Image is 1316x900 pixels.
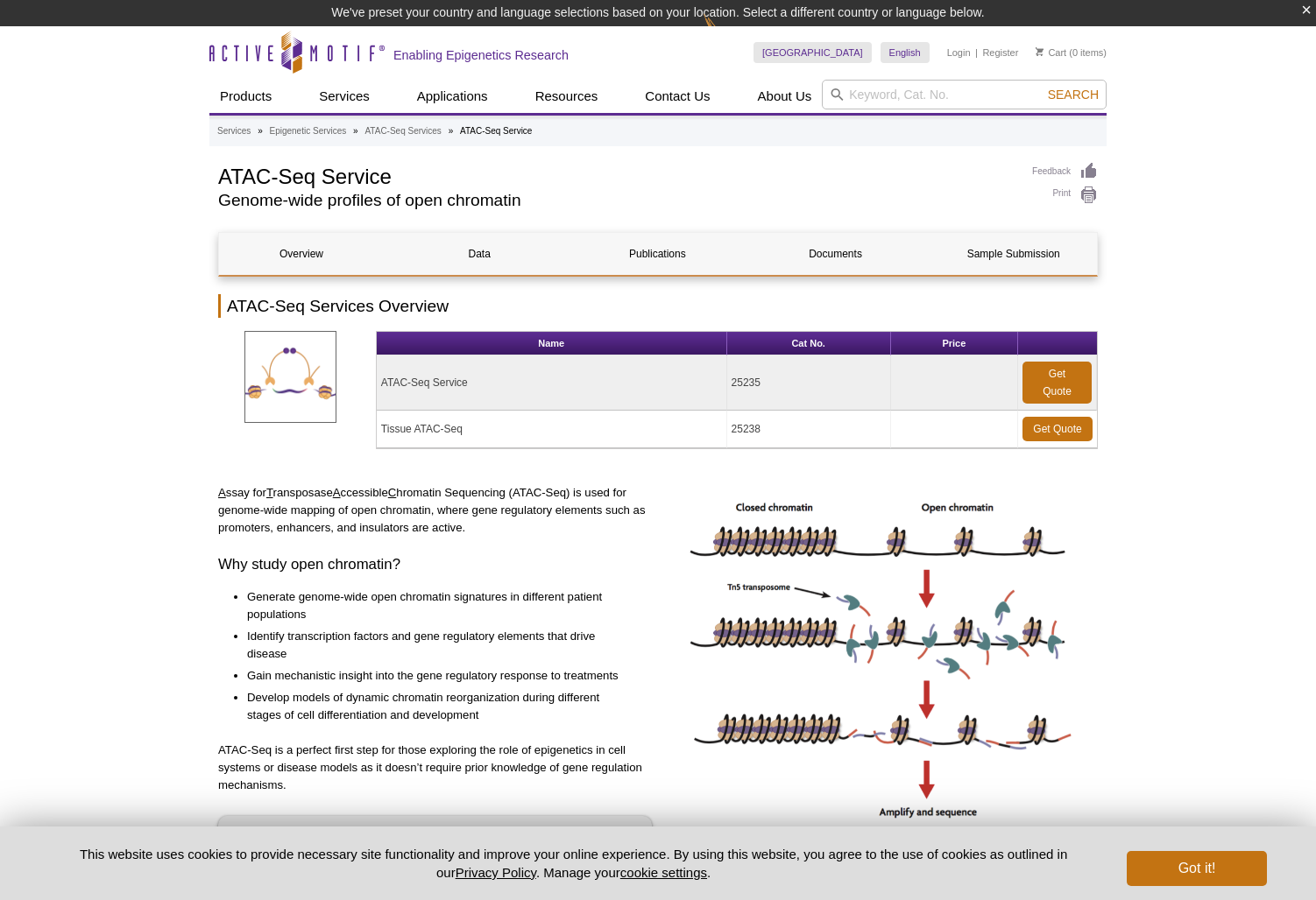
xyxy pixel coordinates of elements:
[1036,46,1066,59] a: Cart
[219,233,384,275] a: Overview
[218,162,1015,188] h1: ATAC-Seq Service
[377,411,727,448] td: Tissue ATAC-Seq
[247,628,634,663] li: Identify transcription factors and gene regulatory elements that drive disease
[393,47,569,63] h2: Enabling Epigenetics Research
[247,588,634,623] li: Generate genome-wide open chromatin signatures in different patient populations
[1043,87,1104,102] button: Search
[747,80,823,113] a: About Us
[218,294,1098,318] h2: ATAC-Seq Services Overview
[754,233,918,275] a: Documents
[947,46,971,59] a: Login
[634,80,720,113] a: Contact Us
[209,80,282,113] a: Products
[377,332,727,355] th: Name
[822,80,1107,109] input: Keyword, Cat. No.
[575,233,739,275] a: Publications
[891,332,1018,355] th: Price
[982,46,1018,59] a: Register
[1032,162,1098,181] a: Feedback
[704,13,750,54] img: Change Here
[1022,362,1092,404] a: Get Quote
[218,486,226,499] u: A
[1127,851,1267,886] button: Got it!
[218,554,652,575] h3: Why study open chromatin?
[881,42,930,63] a: English
[1048,88,1099,102] span: Search
[931,233,1096,275] a: Sample Submission
[269,123,346,139] a: Epigenetic Services
[525,80,609,113] a: Resources
[218,484,652,537] p: ssay for ransposase ccessible hromatin Sequencing (ATAC-Seq) is used for genome-wide mapping of o...
[333,486,341,499] u: A
[258,126,263,136] li: »
[727,411,891,448] td: 25238
[388,486,397,499] u: C
[397,233,562,275] a: Data
[247,689,634,724] li: Develop models of dynamic chromatin reorganization during different stages of cell differentiatio...
[377,355,727,411] td: ATAC-Seq Service
[353,126,358,136] li: »
[49,845,1098,882] p: This website uses cookies to provide necessary site functionality and improve your online experie...
[449,126,454,136] li: »
[217,123,251,139] a: Services
[244,331,336,423] img: ATAC-SeqServices
[620,865,707,880] button: cookie settings
[218,193,1015,208] h2: Genome-wide profiles of open chromatin
[456,865,536,880] a: Privacy Policy
[1036,47,1044,56] img: Your Cart
[308,80,380,113] a: Services
[727,355,891,411] td: 25235
[218,816,652,854] a: Learn More About ATAC-Seq
[1036,42,1107,63] li: (0 items)
[364,123,441,139] a: ATAC-Seq Services
[684,484,1079,825] img: ATAC-Seq image
[218,742,652,794] p: ATAC-Seq is a perfect first step for those exploring the role of epigenetics in cell systems or d...
[1032,186,1098,205] a: Print
[247,667,634,685] li: Gain mechanistic insight into the gene regulatory response to treatments
[460,126,532,136] li: ATAC-Seq Service
[407,80,499,113] a: Applications
[727,332,891,355] th: Cat No.
[754,42,872,63] a: [GEOGRAPHIC_DATA]
[266,486,273,499] u: T
[1022,417,1093,441] a: Get Quote
[975,42,978,63] li: |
